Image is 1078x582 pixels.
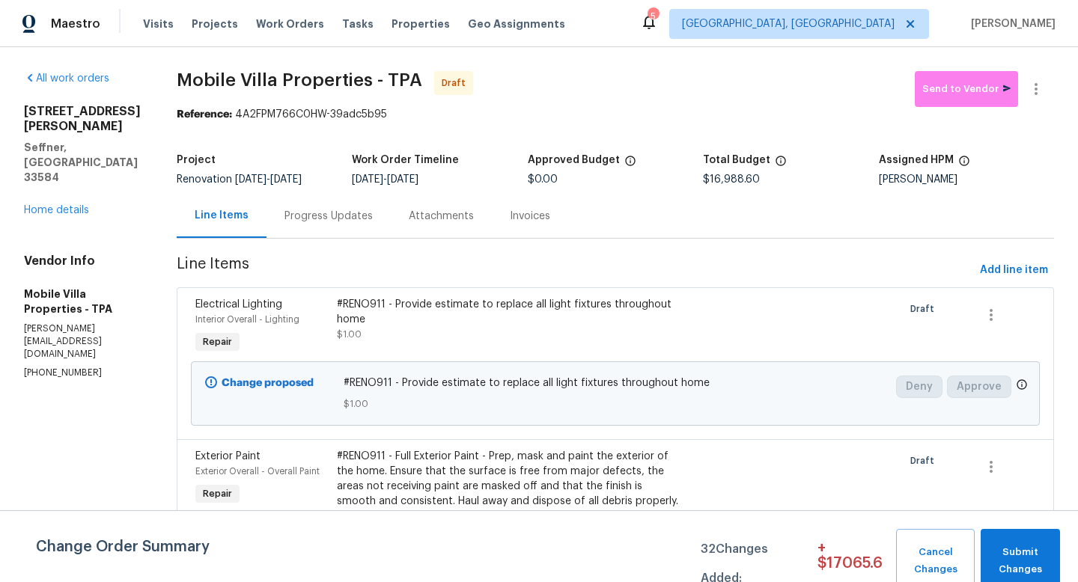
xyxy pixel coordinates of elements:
button: Approve [947,376,1011,398]
span: Maestro [51,16,100,31]
p: [PERSON_NAME][EMAIL_ADDRESS][DOMAIN_NAME] [24,322,141,361]
span: Interior Overall - Lighting [195,315,299,324]
span: Draft [442,76,472,91]
span: Draft [910,301,940,316]
h5: Mobile Villa Properties - TPA [24,287,141,316]
a: All work orders [24,73,109,84]
span: Exterior Overall - Overall Paint [195,467,320,476]
h5: Approved Budget [528,155,620,165]
span: $1.00 [344,396,888,411]
span: $16,988.60 [703,174,760,185]
span: [GEOGRAPHIC_DATA], [GEOGRAPHIC_DATA] [682,16,895,31]
span: $1.00 [337,330,362,339]
span: - [352,174,418,185]
h5: Total Budget [703,155,770,165]
h5: Work Order Timeline [352,155,459,165]
div: #RENO911 - Provide estimate to replace all light fixtures throughout home [337,297,682,327]
h4: Vendor Info [24,254,141,269]
span: The total cost of line items that have been proposed by Opendoor. This sum includes line items th... [775,155,787,174]
span: Draft [910,453,940,468]
p: [PHONE_NUMBER] [24,367,141,379]
span: Send to Vendor [922,81,1011,98]
span: Mobile Villa Properties - TPA [177,71,422,89]
button: Send to Vendor [915,71,1018,107]
h5: Seffner, [GEOGRAPHIC_DATA] 33584 [24,140,141,185]
div: Invoices [510,209,550,224]
div: 4A2FPM766C0HW-39adc5b95 [177,107,1054,122]
div: 5 [648,9,658,24]
span: Add line item [980,261,1048,280]
h2: [STREET_ADDRESS][PERSON_NAME] [24,104,141,134]
span: The hpm assigned to this work order. [958,155,970,174]
button: Deny [896,376,943,398]
span: #RENO911 - Provide estimate to replace all light fixtures throughout home [344,376,888,390]
div: Line Items [195,208,249,223]
div: Attachments [409,209,474,224]
span: Work Orders [256,16,324,31]
a: Home details [24,205,89,215]
span: Tasks [342,19,374,29]
b: Reference: [177,109,232,120]
div: [PERSON_NAME] [879,174,1054,185]
span: Repair [197,486,238,501]
b: Change proposed [222,378,314,388]
span: Geo Assignments [468,16,565,31]
span: Visits [143,16,174,31]
span: Projects [192,16,238,31]
button: Add line item [974,257,1054,284]
span: The total cost of line items that have been approved by both Opendoor and the Trade Partner. This... [624,155,636,174]
h5: Assigned HPM [879,155,954,165]
span: Only a market manager or an area construction manager can approve [1016,379,1028,394]
span: Electrical Lighting [195,299,282,310]
span: [DATE] [387,174,418,185]
span: Renovation [177,174,302,185]
div: #RENO911 - Full Exterior Paint - Prep, mask and paint the exterior of the home. Ensure that the s... [337,449,682,524]
span: Repair [197,334,238,349]
span: $0.00 [528,174,558,185]
h5: Project [177,155,216,165]
span: Line Items [177,257,974,284]
span: [DATE] [352,174,383,185]
span: - [235,174,302,185]
span: Submit Changes [988,544,1053,578]
span: [DATE] [235,174,267,185]
span: Cancel Changes [904,544,967,578]
span: Properties [392,16,450,31]
span: Exterior Paint [195,451,261,462]
span: [PERSON_NAME] [965,16,1056,31]
span: [DATE] [270,174,302,185]
div: Progress Updates [284,209,373,224]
